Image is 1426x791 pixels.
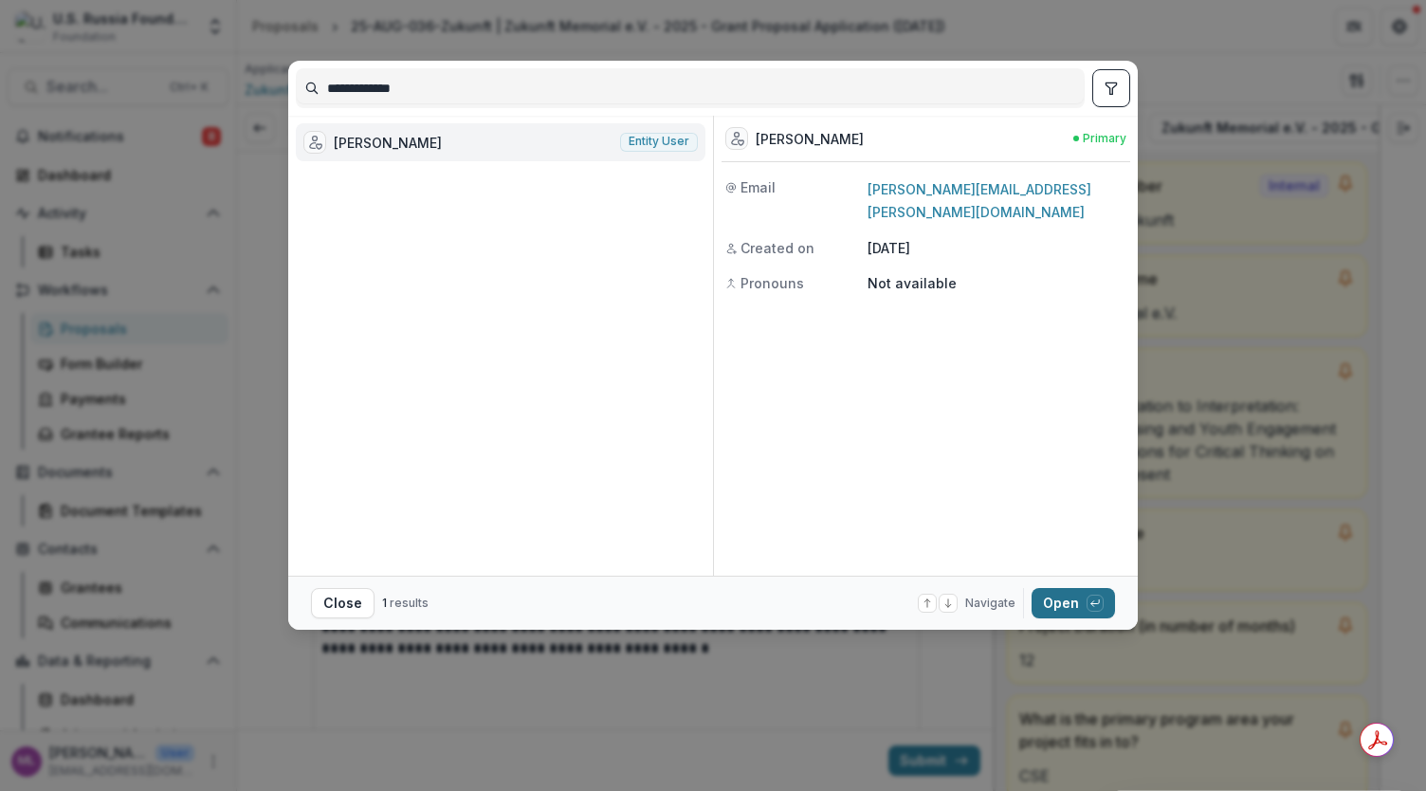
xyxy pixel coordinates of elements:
[868,181,1091,220] a: [PERSON_NAME][EMAIL_ADDRESS][PERSON_NAME][DOMAIN_NAME]
[629,135,689,148] span: Entity user
[868,273,1126,293] p: Not available
[334,133,442,153] div: [PERSON_NAME]
[382,596,387,610] span: 1
[965,595,1015,612] span: Navigate
[390,596,429,610] span: results
[311,588,375,618] button: Close
[1032,588,1115,618] button: Open
[868,238,1126,258] p: [DATE]
[740,238,814,258] span: Created on
[1083,130,1126,147] span: Primary
[756,129,864,149] div: [PERSON_NAME]
[1092,69,1130,107] button: toggle filters
[740,177,776,197] span: Email
[740,273,804,293] span: Pronouns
